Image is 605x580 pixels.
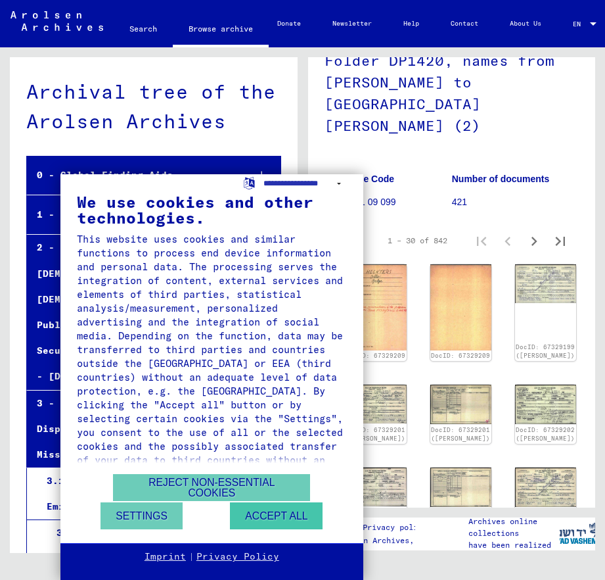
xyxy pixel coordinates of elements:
div: This website uses cookies and similar functions to process end device information and personal da... [77,232,347,481]
a: Imprint [145,550,186,564]
button: Settings [101,502,183,529]
div: We use cookies and other technologies. [77,194,347,226]
button: Accept all [230,502,323,529]
a: Privacy Policy [196,550,279,564]
button: Reject non-essential cookies [113,474,310,501]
